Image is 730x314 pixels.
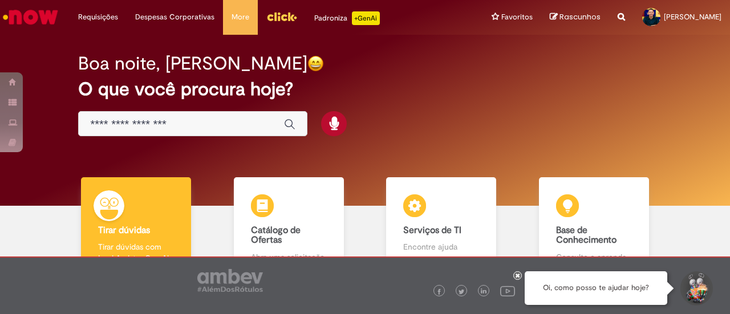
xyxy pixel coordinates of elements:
[500,283,515,298] img: logo_footer_youtube.png
[556,225,617,246] b: Base de Conhecimento
[403,241,479,252] p: Encontre ajuda
[352,11,380,25] p: +GenAi
[197,269,263,292] img: logo_footer_ambev_rotulo_gray.png
[664,12,721,22] span: [PERSON_NAME]
[403,225,461,236] b: Serviços de TI
[525,271,667,305] div: Oi, como posso te ajudar hoje?
[135,11,214,23] span: Despesas Corporativas
[251,251,327,263] p: Abra uma solicitação
[307,55,324,72] img: happy-face.png
[481,288,486,295] img: logo_footer_linkedin.png
[501,11,533,23] span: Favoritos
[266,8,297,25] img: click_logo_yellow_360x200.png
[232,11,249,23] span: More
[550,12,601,23] a: Rascunhos
[556,251,632,263] p: Consulte e aprenda
[78,54,307,74] h2: Boa noite, [PERSON_NAME]
[98,225,150,236] b: Tirar dúvidas
[78,79,651,99] h2: O que você procura hoje?
[518,177,671,276] a: Base de Conhecimento Consulte e aprenda
[436,289,442,295] img: logo_footer_facebook.png
[78,11,118,23] span: Requisições
[60,177,213,276] a: Tirar dúvidas Tirar dúvidas com Lupi Assist e Gen Ai
[679,271,713,305] button: Iniciar Conversa de Suporte
[251,225,301,246] b: Catálogo de Ofertas
[1,6,60,28] img: ServiceNow
[98,241,174,264] p: Tirar dúvidas com Lupi Assist e Gen Ai
[365,177,518,276] a: Serviços de TI Encontre ajuda
[459,289,464,295] img: logo_footer_twitter.png
[314,11,380,25] div: Padroniza
[213,177,366,276] a: Catálogo de Ofertas Abra uma solicitação
[559,11,601,22] span: Rascunhos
